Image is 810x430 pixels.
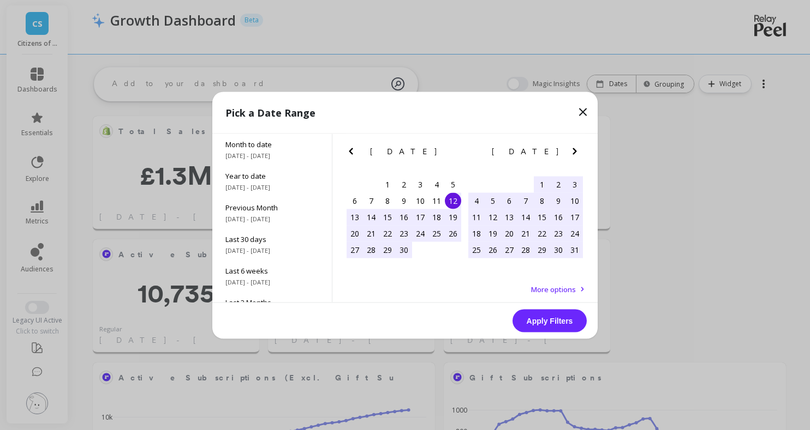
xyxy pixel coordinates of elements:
div: Choose Friday, May 16th, 2025 [550,209,567,225]
div: Choose Tuesday, May 27th, 2025 [501,241,517,258]
button: Previous Month [466,144,484,162]
div: Choose Wednesday, April 30th, 2025 [396,241,412,258]
div: Choose Tuesday, April 1st, 2025 [379,176,396,192]
span: [DATE] - [DATE] [225,214,319,223]
span: More options [531,284,576,294]
div: Choose Sunday, May 11th, 2025 [468,209,485,225]
span: [DATE] [492,147,560,155]
div: Choose Tuesday, April 29th, 2025 [379,241,396,258]
div: Choose Friday, April 18th, 2025 [428,209,445,225]
span: [DATE] - [DATE] [225,151,319,160]
button: Apply Filters [513,309,587,332]
div: Choose Monday, April 28th, 2025 [363,241,379,258]
div: Choose Thursday, April 3rd, 2025 [412,176,428,192]
div: Choose Saturday, April 26th, 2025 [445,225,461,241]
div: Choose Monday, May 19th, 2025 [485,225,501,241]
div: month 2025-05 [468,176,583,258]
span: [DATE] - [DATE] [225,277,319,286]
div: Choose Tuesday, May 20th, 2025 [501,225,517,241]
span: [DATE] - [DATE] [225,246,319,255]
div: Choose Wednesday, April 2nd, 2025 [396,176,412,192]
div: Choose Friday, May 9th, 2025 [550,192,567,209]
span: Last 30 days [225,234,319,244]
div: Choose Wednesday, April 9th, 2025 [396,192,412,209]
p: Pick a Date Range [225,105,315,120]
span: Last 3 Months [225,297,319,307]
div: month 2025-04 [347,176,461,258]
button: Next Month [568,144,586,162]
div: Choose Sunday, April 13th, 2025 [347,209,363,225]
div: Choose Saturday, April 12th, 2025 [445,192,461,209]
div: Choose Friday, May 30th, 2025 [550,241,567,258]
div: Choose Wednesday, May 7th, 2025 [517,192,534,209]
div: Choose Sunday, May 18th, 2025 [468,225,485,241]
div: Choose Monday, May 5th, 2025 [485,192,501,209]
div: Choose Wednesday, May 28th, 2025 [517,241,534,258]
div: Choose Saturday, April 5th, 2025 [445,176,461,192]
div: Choose Sunday, April 20th, 2025 [347,225,363,241]
div: Choose Tuesday, April 8th, 2025 [379,192,396,209]
span: Last 6 weeks [225,265,319,275]
span: [DATE] [370,147,438,155]
div: Choose Monday, April 7th, 2025 [363,192,379,209]
div: Choose Saturday, May 24th, 2025 [567,225,583,241]
div: Choose Friday, April 4th, 2025 [428,176,445,192]
div: Choose Monday, May 26th, 2025 [485,241,501,258]
div: Choose Wednesday, May 14th, 2025 [517,209,534,225]
div: Choose Thursday, April 10th, 2025 [412,192,428,209]
div: Choose Wednesday, May 21st, 2025 [517,225,534,241]
div: Choose Thursday, May 15th, 2025 [534,209,550,225]
div: Choose Monday, April 21st, 2025 [363,225,379,241]
button: Previous Month [344,144,362,162]
div: Choose Sunday, May 25th, 2025 [468,241,485,258]
div: Choose Thursday, May 22nd, 2025 [534,225,550,241]
div: Choose Thursday, May 8th, 2025 [534,192,550,209]
div: Choose Sunday, April 6th, 2025 [347,192,363,209]
div: Choose Friday, April 11th, 2025 [428,192,445,209]
div: Choose Tuesday, April 22nd, 2025 [379,225,396,241]
div: Choose Thursday, April 17th, 2025 [412,209,428,225]
div: Choose Monday, May 12th, 2025 [485,209,501,225]
span: [DATE] - [DATE] [225,183,319,191]
div: Choose Saturday, May 10th, 2025 [567,192,583,209]
div: Choose Friday, May 23rd, 2025 [550,225,567,241]
div: Choose Thursday, May 1st, 2025 [534,176,550,192]
div: Choose Friday, May 2nd, 2025 [550,176,567,192]
div: Choose Thursday, April 24th, 2025 [412,225,428,241]
button: Next Month [446,144,464,162]
div: Choose Saturday, May 31st, 2025 [567,241,583,258]
span: Month to date [225,139,319,149]
div: Choose Tuesday, May 13th, 2025 [501,209,517,225]
div: Choose Saturday, May 3rd, 2025 [567,176,583,192]
div: Choose Sunday, April 27th, 2025 [347,241,363,258]
div: Choose Sunday, May 4th, 2025 [468,192,485,209]
div: Choose Wednesday, April 16th, 2025 [396,209,412,225]
span: Year to date [225,171,319,180]
div: Choose Thursday, May 29th, 2025 [534,241,550,258]
div: Choose Tuesday, May 6th, 2025 [501,192,517,209]
span: Previous Month [225,202,319,212]
div: Choose Tuesday, April 15th, 2025 [379,209,396,225]
div: Choose Saturday, May 17th, 2025 [567,209,583,225]
div: Choose Monday, April 14th, 2025 [363,209,379,225]
div: Choose Wednesday, April 23rd, 2025 [396,225,412,241]
div: Choose Friday, April 25th, 2025 [428,225,445,241]
div: Choose Saturday, April 19th, 2025 [445,209,461,225]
